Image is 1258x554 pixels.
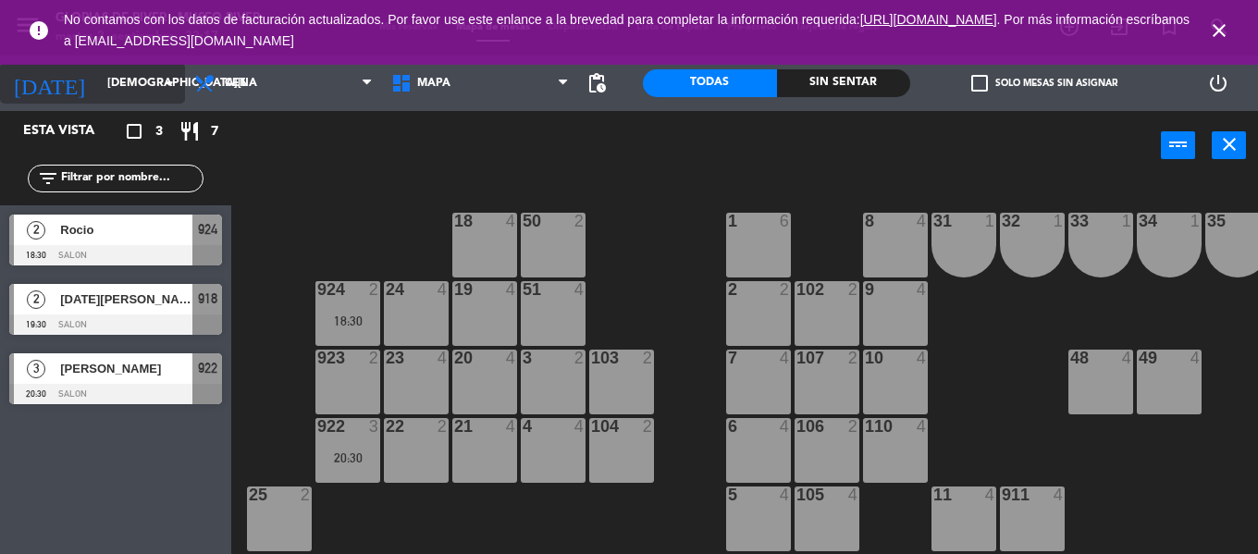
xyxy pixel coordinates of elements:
div: 4 [985,486,996,503]
div: 20:30 [315,451,380,464]
span: 922 [198,357,217,379]
i: crop_square [123,120,145,142]
div: 11 [933,486,934,503]
i: power_input [1167,133,1190,155]
div: 9 [865,281,866,298]
a: [URL][DOMAIN_NAME] [860,12,997,27]
div: 102 [796,281,797,298]
div: 4 [506,281,517,298]
div: 32 [1002,213,1003,229]
div: 4 [780,350,791,366]
div: 1 [728,213,729,229]
div: 2 [728,281,729,298]
span: 3 [27,360,45,378]
div: 1 [1054,213,1065,229]
div: 25 [249,486,250,503]
div: 2 [369,281,380,298]
div: 1 [1190,213,1202,229]
div: 1 [985,213,996,229]
div: 4 [438,281,449,298]
span: [DATE][PERSON_NAME] [60,289,192,309]
i: error [28,19,50,42]
div: 4 [506,350,517,366]
div: Esta vista [9,120,133,142]
i: arrow_drop_down [158,72,180,94]
div: 6 [728,418,729,435]
div: 2 [369,350,380,366]
div: 35 [1207,213,1208,229]
div: 3 [369,418,380,435]
i: close [1208,19,1230,42]
span: 918 [198,288,217,310]
div: 48 [1070,350,1071,366]
i: restaurant [179,120,201,142]
div: 2 [574,350,586,366]
span: check_box_outline_blank [971,75,988,92]
div: 4 [917,281,928,298]
div: 4 [917,213,928,229]
div: 4 [438,350,449,366]
div: 2 [438,418,449,435]
div: 4 [917,350,928,366]
div: 10 [865,350,866,366]
span: Cena [225,77,257,90]
div: 107 [796,350,797,366]
div: 21 [454,418,455,435]
div: 4 [780,418,791,435]
i: power_settings_new [1207,72,1229,94]
div: 2 [574,213,586,229]
i: close [1218,133,1240,155]
div: 6 [780,213,791,229]
div: 2 [848,281,859,298]
div: 104 [591,418,592,435]
div: 2 [848,418,859,435]
div: 911 [1002,486,1003,503]
div: 103 [591,350,592,366]
input: Filtrar por nombre... [59,168,203,189]
div: 923 [317,350,318,366]
div: 19 [454,281,455,298]
div: 4 [574,418,586,435]
span: No contamos con los datos de facturación actualizados. Por favor use este enlance a la brevedad p... [64,12,1190,48]
span: [PERSON_NAME] [60,359,192,378]
div: 922 [317,418,318,435]
div: 106 [796,418,797,435]
div: 4 [506,418,517,435]
div: 4 [917,418,928,435]
div: 110 [865,418,866,435]
div: 18:30 [315,314,380,327]
div: 7 [728,350,729,366]
div: 2 [643,418,654,435]
div: 18 [454,213,455,229]
div: 33 [1070,213,1071,229]
label: Solo mesas sin asignar [971,75,1117,92]
div: 23 [386,350,387,366]
div: 2 [643,350,654,366]
div: 4 [574,281,586,298]
button: power_input [1161,131,1195,159]
div: 5 [728,486,729,503]
span: pending_actions [586,72,608,94]
span: 2 [27,221,45,240]
div: 4 [1122,350,1133,366]
div: 4 [1190,350,1202,366]
a: . Por más información escríbanos a [EMAIL_ADDRESS][DOMAIN_NAME] [64,12,1190,48]
div: 4 [780,486,791,503]
div: 20 [454,350,455,366]
i: filter_list [37,167,59,190]
button: close [1212,131,1246,159]
div: 22 [386,418,387,435]
div: Sin sentar [777,69,911,97]
div: 4 [1054,486,1065,503]
span: Rocio [60,220,192,240]
span: 924 [198,218,217,240]
div: 24 [386,281,387,298]
div: 105 [796,486,797,503]
div: 4 [506,213,517,229]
